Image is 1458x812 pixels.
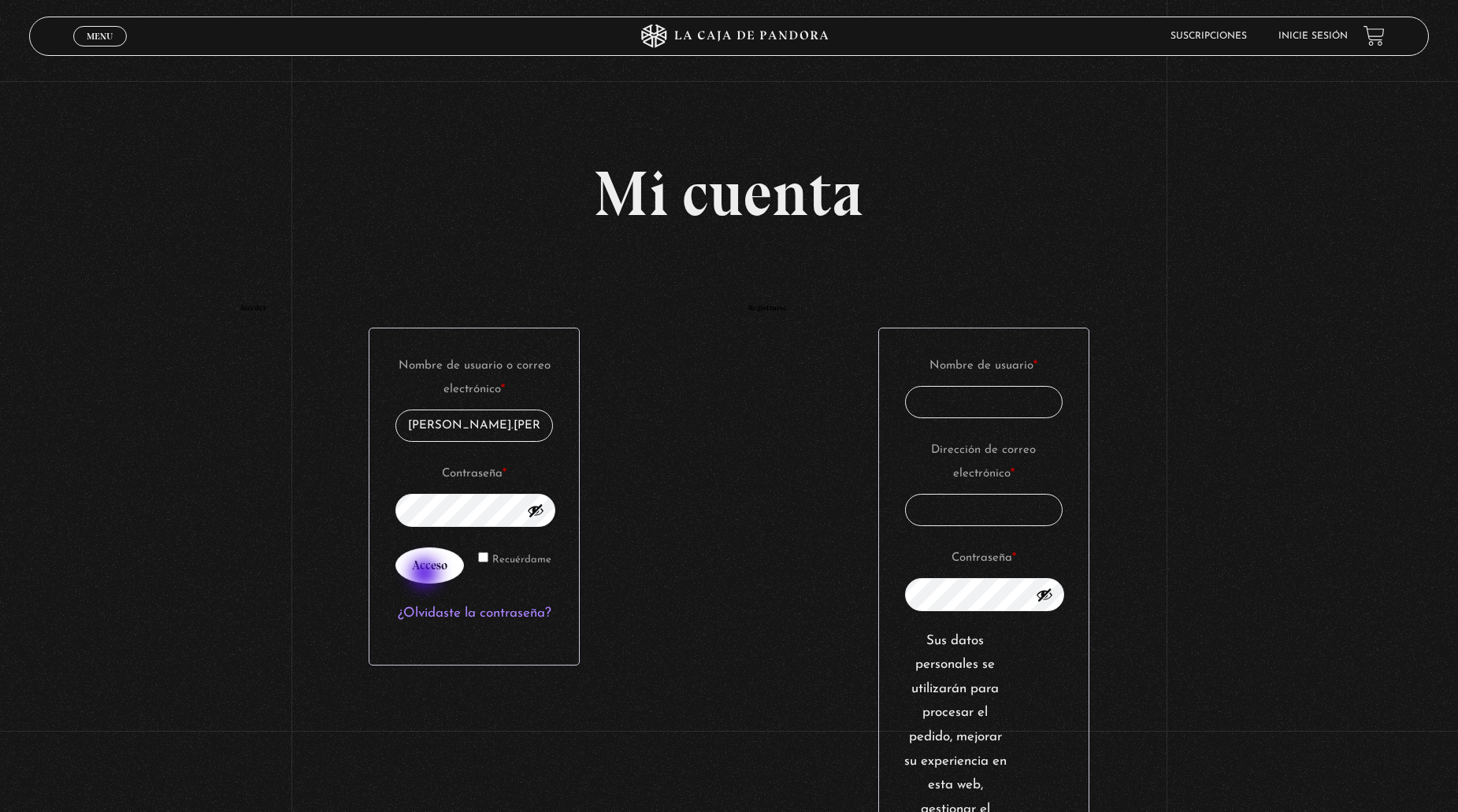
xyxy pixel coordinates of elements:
[395,462,554,486] label: Contraseña
[905,439,1063,486] label: Dirección de correo electrónico
[1278,32,1348,41] a: Inicie sesión
[1036,586,1053,603] button: Mostrar contraseña
[239,162,1219,225] h1: Mi cuenta
[492,554,551,565] span: Recuérdame
[398,606,551,620] a: ¿Olvidaste la contraseña?
[395,354,554,402] label: Nombre de usuario o correo electrónico
[239,304,710,312] h2: Acceder
[81,44,118,55] span: Cerrar
[748,304,1219,312] h2: Registrarse
[478,552,488,562] input: Recuérdame
[1363,25,1385,46] a: View your shopping cart
[395,547,464,584] button: Acceso
[905,354,1063,378] label: Nombre de usuario
[527,502,544,519] button: Mostrar contraseña
[905,547,1063,570] label: Contraseña
[87,32,113,41] span: Menu
[1170,32,1247,41] a: Suscripciones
